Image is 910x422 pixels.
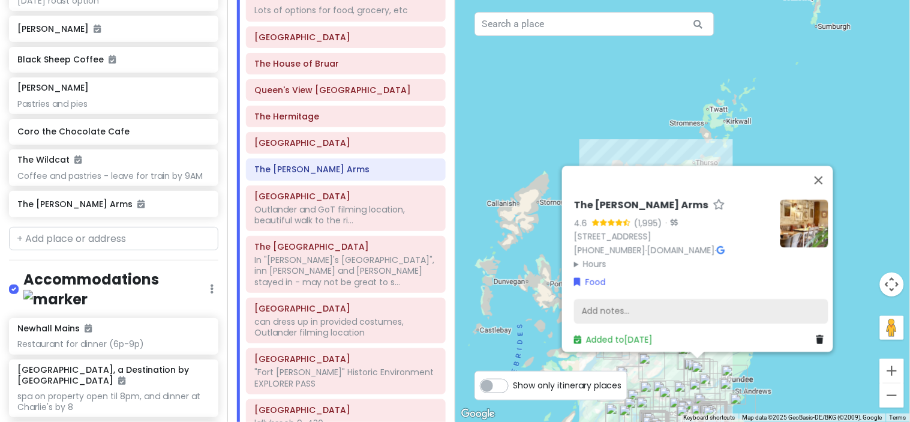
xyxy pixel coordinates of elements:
[254,255,437,288] div: In "[PERSON_NAME]'s [GEOGRAPHIC_DATA]", inn [PERSON_NAME] and [PERSON_NAME] stayed in - may not b...
[17,54,209,65] h6: Black Sheep Coffee
[17,170,209,181] div: Coffee and pastries - leave for train by 9AM
[458,406,498,422] img: Google
[254,111,437,122] h6: The Hermitage
[254,191,437,202] h6: Doune Castle
[574,231,651,243] a: [STREET_ADDRESS]
[9,227,218,251] input: + Add place or address
[880,384,904,408] button: Zoom out
[137,200,145,208] i: Added to itinerary
[254,303,437,314] h6: Aberdour Castle and Gardens
[254,241,437,252] h6: The Covenanter Hotel
[743,414,882,421] span: Map data ©2025 GeoBasis-DE/BKG (©2009), Google
[816,333,828,346] a: Delete place
[674,381,701,408] div: Castle Campbell
[109,55,116,64] i: Added to itinerary
[574,258,771,271] summary: Hours
[458,406,498,422] a: Open this area in Google Maps (opens a new window)
[17,98,209,109] div: Pastries and pies
[17,339,209,349] div: Restaurant for dinner (6p-9p)
[574,276,606,289] a: Food
[254,85,437,95] h6: Queen's View Visitor Centre
[574,244,645,256] a: [PHONE_NUMBER]
[574,299,828,324] div: Add notes...
[17,154,82,165] h6: The Wildcat
[596,331,623,358] div: Glencoe
[617,366,643,393] div: The Drovers Inn
[17,126,209,137] h6: Coro the Chocolate Cafe
[678,343,705,370] div: Birnam Highland Games Park
[17,199,209,209] h6: The [PERSON_NAME] Arms
[574,217,592,230] div: 4.6
[695,393,721,420] div: Aberdour Castle and Gardens
[684,358,711,385] div: The Glover Arms
[677,343,704,370] div: The Hermitage
[17,364,209,386] h6: [GEOGRAPHIC_DATA], a Destination by [GEOGRAPHIC_DATA]
[118,376,125,385] i: Added to itinerary
[254,354,437,364] h6: Blackness Castle
[23,270,210,309] h4: Accommodations
[254,367,437,388] div: "Fort [PERSON_NAME]" Historic Environment EXPLORER PASS
[634,217,662,230] div: (1,995)
[94,25,101,33] i: Added to itinerary
[804,166,833,194] button: Close
[687,360,714,386] div: Perth
[692,361,718,388] div: Elcho Castle
[574,199,708,212] h6: The [PERSON_NAME] Arms
[17,391,209,412] div: spa on property open til 8pm, and dinner at Charlie's by 8
[474,12,714,36] input: Search a place
[720,378,746,405] div: Kinneuchar Inn
[254,405,437,415] h6: Midhope Castle
[717,246,725,255] i: Google Maps
[17,82,89,93] h6: [PERSON_NAME]
[713,199,725,212] a: Star place
[699,373,726,400] div: The Covenanter Hotel
[574,199,771,271] div: · ·
[640,381,666,408] div: Inchmahome Priory
[730,393,756,420] div: Tantallon Castle
[513,379,622,392] span: Show only itinerary places
[254,58,437,69] h6: The House of Bruar
[880,273,904,297] button: Map camera controls
[689,379,716,405] div: Lochleven Castle
[254,5,437,16] div: Lots of options for food, grocery, etc
[254,316,437,338] div: can dress up in provided costumes, Outlander filming location
[659,387,686,413] div: Stirling Castle
[597,375,624,402] div: Inveraray Castle
[684,358,710,385] div: Huntingtower Castle
[684,414,735,422] button: Keyboard shortcuts
[653,381,680,407] div: Doune Castle
[639,353,665,379] div: Bridge End Mill
[880,359,904,383] button: Zoom in
[85,324,92,333] i: Added to itinerary
[74,155,82,164] i: Added to itinerary
[627,389,654,415] div: Conic Hill
[254,137,437,148] h6: Perth
[254,204,437,226] div: Outlander and GoT filming location, beautiful walk to the ri...
[254,164,437,175] h6: The Glover Arms
[722,365,748,391] div: St Andrews
[880,316,904,340] button: Drag Pegman onto the map to open Street View
[574,334,653,346] a: Added to[DATE]
[647,244,715,256] a: [DOMAIN_NAME]
[780,199,828,247] img: Picture of the place
[890,414,906,421] a: Terms
[603,333,630,360] div: The Meeting of Three Waters
[662,218,678,230] div: ·
[23,290,88,309] img: marker
[254,32,437,43] h6: Highland Folk Museum
[17,23,209,34] h6: [PERSON_NAME]
[17,323,92,334] h6: Newhall Mains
